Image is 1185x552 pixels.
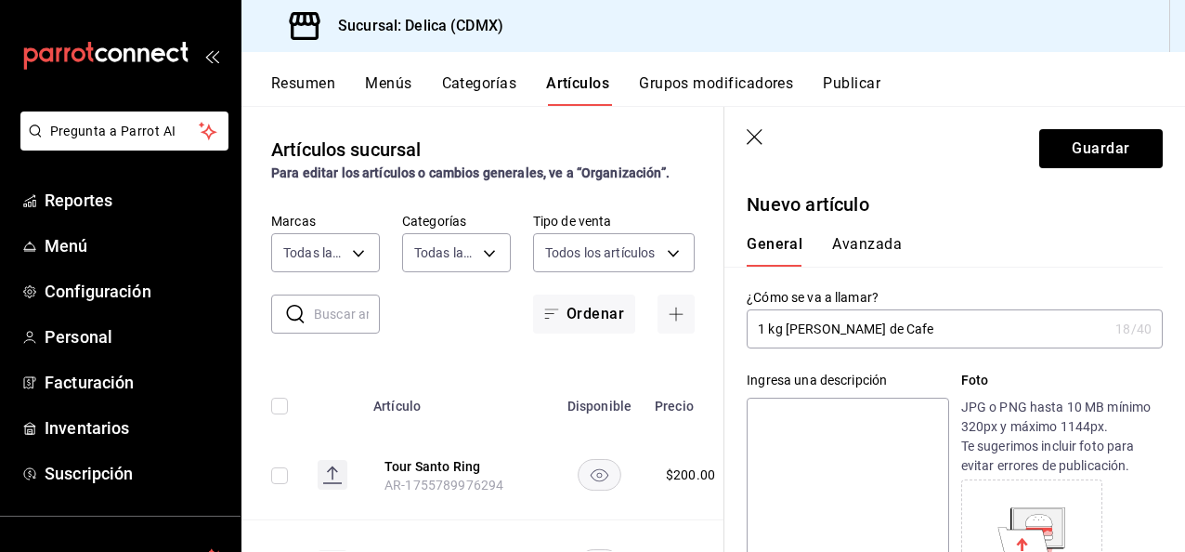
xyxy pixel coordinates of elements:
[666,466,715,484] div: $ 200.00
[747,235,802,267] button: General
[271,215,380,228] label: Marcas
[402,215,511,228] label: Categorías
[961,371,1163,390] p: Foto
[45,188,226,213] span: Reportes
[362,371,555,430] th: Artículo
[533,295,635,334] button: Ordenar
[823,74,880,106] button: Publicar
[747,371,948,390] div: Ingresa una descripción
[45,461,226,486] span: Suscripción
[442,74,517,106] button: Categorías
[384,478,503,493] span: AR-1755789976294
[961,398,1163,476] p: JPG o PNG hasta 10 MB mínimo 320px y máximo 1144px. Te sugerimos incluir foto para evitar errores...
[555,371,644,430] th: Disponible
[50,122,200,141] span: Pregunta a Parrot AI
[644,371,745,430] th: Precio
[45,370,226,395] span: Facturación
[747,235,1140,267] div: navigation tabs
[271,136,421,164] div: Artículos sucursal
[832,235,902,267] button: Avanzada
[365,74,411,106] button: Menús
[384,457,533,476] button: edit-product-location
[13,135,228,154] a: Pregunta a Parrot AI
[45,324,226,349] span: Personal
[1115,320,1152,338] div: 18 /40
[271,165,670,180] strong: Para editar los artículos o cambios generales, ve a “Organización”.
[639,74,793,106] button: Grupos modificadores
[271,74,335,106] button: Resumen
[20,112,228,151] button: Pregunta a Parrot AI
[546,74,609,106] button: Artículos
[45,279,226,304] span: Configuración
[414,243,476,262] span: Todas las categorías, Sin categoría
[204,48,219,63] button: open_drawer_menu
[314,296,380,333] input: Buscar artículo
[283,243,345,262] span: Todas las marcas, Sin marca
[45,415,226,440] span: Inventarios
[45,233,226,258] span: Menú
[747,191,1163,218] p: Nuevo artículo
[533,215,695,228] label: Tipo de venta
[747,291,1163,304] label: ¿Cómo se va a llamar?
[271,74,1185,106] div: navigation tabs
[323,15,503,37] h3: Sucursal: Delica (CDMX)
[578,459,621,491] button: availability-product
[545,243,656,262] span: Todos los artículos
[1039,129,1163,168] button: Guardar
